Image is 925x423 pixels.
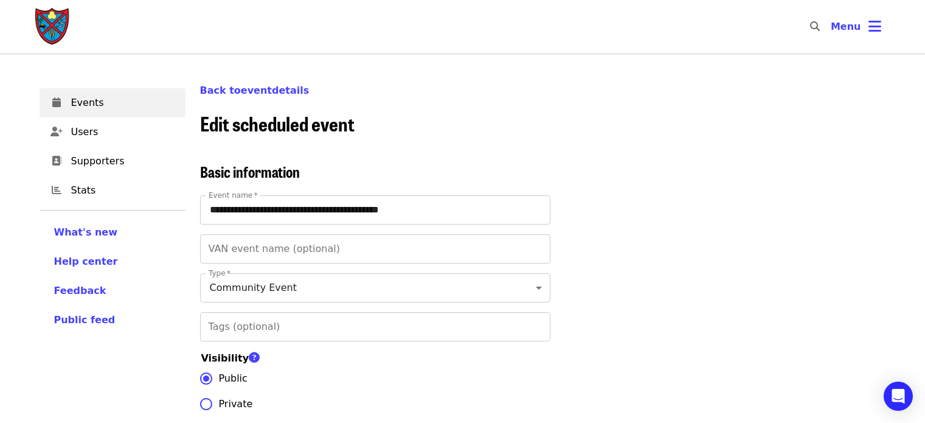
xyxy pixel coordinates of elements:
[50,126,63,138] i: user-plus icon
[52,155,61,167] i: address-book icon
[54,225,171,240] a: What's new
[52,184,61,196] i: chart-bar icon
[219,371,248,386] span: Public
[35,7,71,46] img: Society of St. Andrew - Home
[821,12,891,41] button: Toggle account menu
[209,270,230,277] label: Type
[200,195,550,225] input: Event name
[54,314,116,326] span: Public feed
[40,117,185,147] a: Users
[54,256,118,267] span: Help center
[54,313,171,327] a: Public feed
[54,254,171,269] a: Help center
[54,284,106,298] button: Feedback
[201,352,268,364] span: Visibility
[71,183,176,198] span: Stats
[827,12,837,41] input: Search
[831,21,861,32] span: Menu
[71,96,176,110] span: Events
[71,154,176,169] span: Supporters
[200,109,355,138] span: Edit scheduled event
[40,176,185,205] a: Stats
[810,21,820,32] i: search icon
[884,382,913,411] div: Open Intercom Messenger
[200,161,300,182] span: Basic information
[200,85,310,96] a: Back toeventdetails
[54,226,118,238] span: What's new
[209,192,258,199] label: Event name
[219,397,253,411] span: Private
[52,97,61,108] i: calendar icon
[200,234,550,264] input: VAN event name (optional)
[71,125,176,139] span: Users
[868,18,881,35] i: bars icon
[40,88,185,117] a: Events
[40,147,185,176] a: Supporters
[200,273,550,302] div: Community Event
[249,351,260,365] i: question-circle icon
